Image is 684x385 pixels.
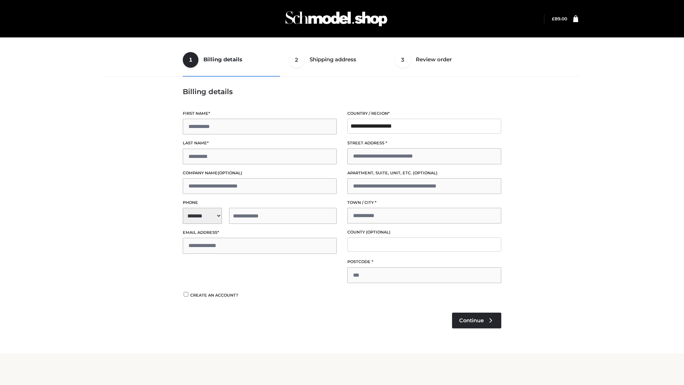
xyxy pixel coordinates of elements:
[183,110,337,117] label: First name
[183,170,337,176] label: Company name
[347,199,501,206] label: Town / City
[347,170,501,176] label: Apartment, suite, unit, etc.
[552,16,555,21] span: £
[452,313,501,328] a: Continue
[190,293,238,298] span: Create an account?
[183,140,337,147] label: Last name
[218,170,242,175] span: (optional)
[366,230,390,235] span: (optional)
[283,5,390,33] img: Schmodel Admin 964
[552,16,567,21] bdi: 89.00
[347,110,501,117] label: Country / Region
[183,292,189,297] input: Create an account?
[459,317,484,324] span: Continue
[347,140,501,147] label: Street address
[183,199,337,206] label: Phone
[413,170,437,175] span: (optional)
[347,229,501,236] label: County
[183,87,501,96] h3: Billing details
[347,258,501,265] label: Postcode
[183,229,337,236] label: Email address
[552,16,567,21] a: £89.00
